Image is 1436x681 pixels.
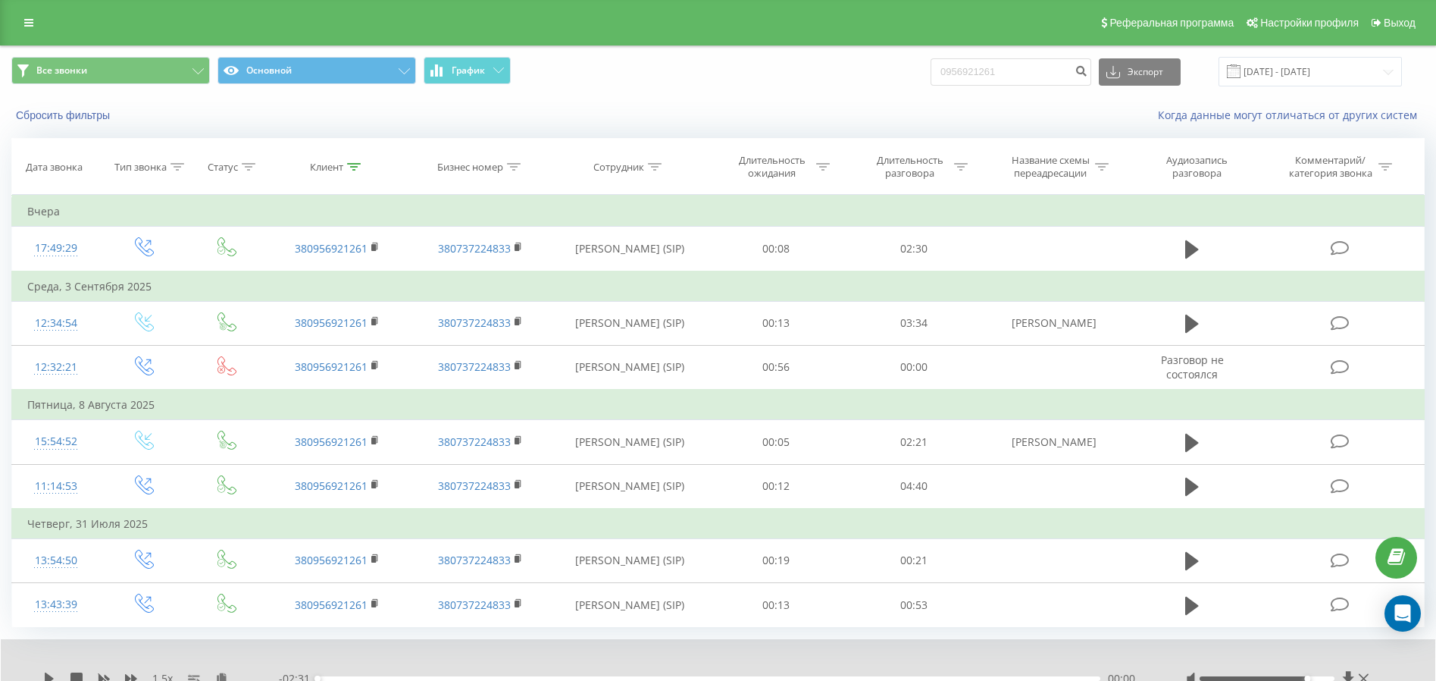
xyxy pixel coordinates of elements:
[707,345,845,390] td: 00:56
[438,359,511,374] a: 380737224833
[1099,58,1181,86] button: Экспорт
[845,538,983,582] td: 00:21
[845,301,983,345] td: 03:34
[845,345,983,390] td: 00:00
[295,598,368,612] a: 380956921261
[552,538,707,582] td: [PERSON_NAME] (SIP)
[295,359,368,374] a: 380956921261
[452,65,485,76] span: График
[27,427,85,457] div: 15:54:52
[707,583,845,627] td: 00:13
[593,161,644,174] div: Сотрудник
[12,271,1425,302] td: Среда, 3 Сентября 2025
[552,345,707,390] td: [PERSON_NAME] (SIP)
[438,435,511,449] a: 380737224833
[27,546,85,576] div: 13:54:50
[295,479,368,493] a: 380956921261
[552,420,707,464] td: [PERSON_NAME] (SIP)
[437,161,503,174] div: Бизнес номер
[1384,595,1421,632] div: Open Intercom Messenger
[552,583,707,627] td: [PERSON_NAME] (SIP)
[438,315,511,330] a: 380737224833
[208,161,238,174] div: Статус
[12,196,1425,227] td: Вчера
[11,108,117,122] button: Сбросить фильтры
[11,57,210,84] button: Все звонки
[707,301,845,345] td: 00:13
[845,464,983,509] td: 04:40
[27,309,85,338] div: 12:34:54
[310,161,343,174] div: Клиент
[707,420,845,464] td: 00:05
[438,479,511,493] a: 380737224833
[114,161,167,174] div: Тип звонка
[295,241,368,256] a: 380956921261
[845,420,983,464] td: 02:21
[1260,17,1359,29] span: Настройки профиля
[27,234,85,263] div: 17:49:29
[845,227,983,271] td: 02:30
[983,301,1126,345] td: [PERSON_NAME]
[552,464,707,509] td: [PERSON_NAME] (SIP)
[1286,154,1375,180] div: Комментарий/категория звонка
[931,58,1091,86] input: Поиск по номеру
[424,57,511,84] button: График
[295,553,368,567] a: 380956921261
[983,420,1126,464] td: [PERSON_NAME]
[1384,17,1416,29] span: Выход
[552,227,707,271] td: [PERSON_NAME] (SIP)
[217,57,416,84] button: Основной
[552,301,707,345] td: [PERSON_NAME] (SIP)
[707,538,845,582] td: 00:19
[27,472,85,501] div: 11:14:53
[707,464,845,509] td: 00:12
[27,590,85,620] div: 13:43:39
[869,154,950,180] div: Длительность разговора
[1010,154,1091,180] div: Название схемы переадресации
[26,161,83,174] div: Дата звонка
[1161,353,1224,381] span: Разговор не состоялся
[12,390,1425,420] td: Пятница, 8 Августа 2025
[1109,17,1234,29] span: Реферальная программа
[845,583,983,627] td: 00:53
[731,154,812,180] div: Длительность ожидания
[1148,154,1247,180] div: Аудиозапись разговора
[707,227,845,271] td: 00:08
[438,553,511,567] a: 380737224833
[27,353,85,382] div: 12:32:21
[12,509,1425,539] td: Четверг, 31 Июля 2025
[1158,108,1425,122] a: Когда данные могут отличаться от других систем
[438,241,511,256] a: 380737224833
[295,315,368,330] a: 380956921261
[438,598,511,612] a: 380737224833
[36,64,87,77] span: Все звонки
[295,435,368,449] a: 380956921261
